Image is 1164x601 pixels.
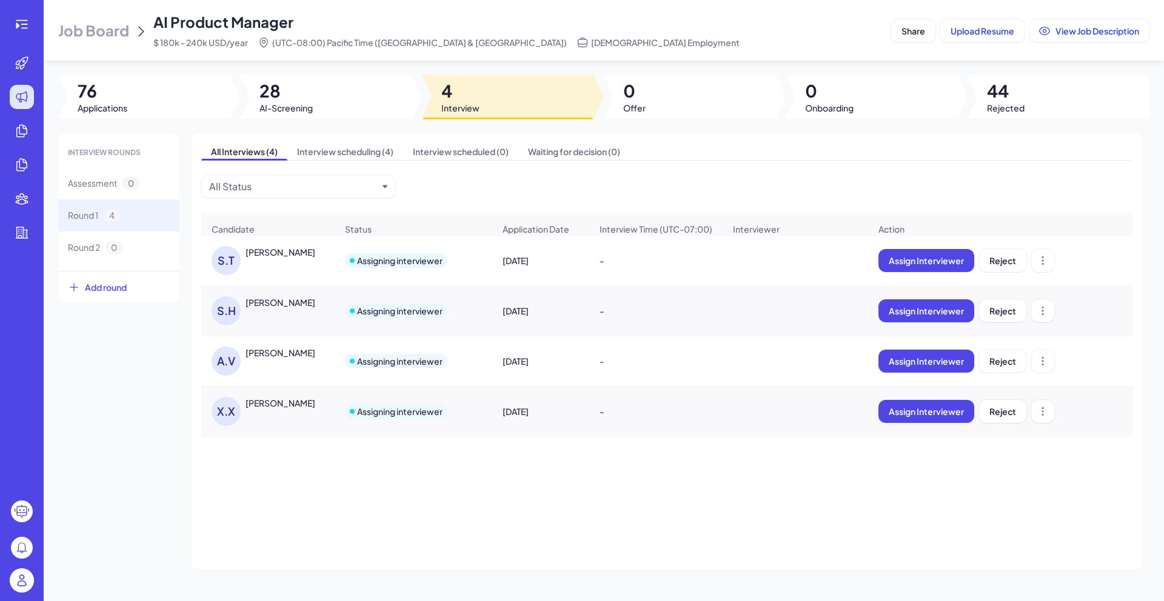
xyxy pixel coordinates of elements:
[153,36,248,48] span: $ 180k - 240k USD/year
[212,347,241,376] div: A.V
[272,36,567,48] span: (UTC-08:00) Pacific Time ([GEOGRAPHIC_DATA] & [GEOGRAPHIC_DATA])
[153,13,293,31] span: AI Product Manager
[878,249,974,272] button: Assign Interviewer
[493,294,589,328] div: [DATE]
[989,305,1016,316] span: Reject
[345,223,372,235] span: Status
[979,249,1026,272] button: Reject
[987,102,1025,114] span: Rejected
[246,246,315,258] div: Serge-Eric Tremblay
[201,143,287,160] span: All Interviews (4)
[1029,19,1149,42] button: View Job Description
[246,347,315,359] div: Ashish Vasava
[78,80,127,102] span: 76
[1055,25,1139,36] span: View Job Description
[891,19,935,42] button: Share
[623,80,646,102] span: 0
[623,102,646,114] span: Offer
[441,102,480,114] span: Interview
[989,255,1016,266] span: Reject
[105,241,123,254] span: 0
[58,271,179,303] button: Add round
[246,397,315,409] div: Xing Xing
[878,400,974,423] button: Assign Interviewer
[357,305,443,317] div: Assigning interviewer
[878,299,974,322] button: Assign Interviewer
[493,394,589,428] div: [DATE]
[493,244,589,277] div: [DATE]
[889,305,964,316] span: Assign Interviewer
[901,25,925,36] span: Share
[68,241,100,254] span: Round 2
[122,177,140,190] span: 0
[85,281,127,293] span: Add round
[889,255,964,266] span: Assign Interviewer
[940,19,1025,42] button: Upload Resume
[951,25,1014,36] span: Upload Resume
[58,21,129,40] span: Job Board
[10,568,34,593] img: user_logo.png
[503,223,569,235] span: Application Date
[878,350,974,373] button: Assign Interviewer
[58,138,179,167] div: INTERVIEW ROUNDS
[78,102,127,114] span: Applications
[493,344,589,378] div: [DATE]
[878,223,905,235] span: Action
[403,143,518,160] span: Interview scheduled (0)
[259,102,313,114] span: AI-Screening
[987,80,1025,102] span: 44
[889,356,964,367] span: Assign Interviewer
[212,296,241,325] div: S.H
[357,254,443,267] div: Assigning interviewer
[989,406,1016,417] span: Reject
[590,394,722,428] div: -
[68,209,98,222] span: Round 1
[733,223,780,235] span: Interviewer
[590,244,722,277] div: -
[287,143,403,160] span: Interview scheduling (4)
[212,397,241,426] div: X.X
[209,179,252,194] div: All Status
[212,223,255,235] span: Candidate
[103,209,121,222] span: 4
[246,296,315,308] div: Swati Humbad
[212,246,241,275] div: S.T
[979,400,1026,423] button: Reject
[590,344,722,378] div: -
[518,143,630,160] span: Waiting for decision (0)
[68,177,117,190] span: Assessment
[357,355,443,367] div: Assigning interviewer
[805,102,854,114] span: Onboarding
[979,299,1026,322] button: Reject
[979,350,1026,373] button: Reject
[259,80,313,102] span: 28
[989,356,1016,367] span: Reject
[591,36,740,48] span: [DEMOGRAPHIC_DATA] Employment
[590,294,722,328] div: -
[889,406,964,417] span: Assign Interviewer
[441,80,480,102] span: 4
[357,405,443,417] div: Assigning interviewer
[209,179,378,194] button: All Status
[805,80,854,102] span: 0
[600,223,712,235] span: Interview Time (UTC-07:00)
